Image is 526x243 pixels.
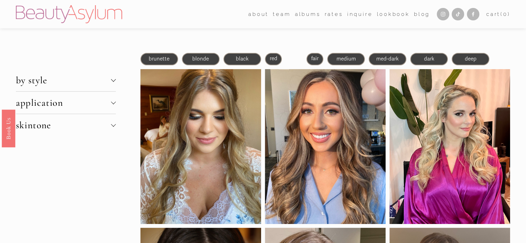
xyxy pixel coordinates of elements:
span: deep [465,56,477,62]
a: Instagram [437,8,449,20]
span: black [236,56,249,62]
span: med-dark [376,56,399,62]
span: 0 [503,11,508,17]
span: medium [336,56,356,62]
a: Inquire [347,9,373,19]
img: Beauty Asylum | Bridal Hair &amp; Makeup Charlotte &amp; Atlanta [16,5,122,23]
span: red [270,55,277,62]
a: 0 items in cart [486,10,510,19]
a: Book Us [2,109,15,147]
a: Blog [414,9,430,19]
a: Facebook [467,8,479,20]
span: ( ) [500,11,510,17]
span: about [248,10,269,19]
span: fair [311,55,319,62]
button: skintone [16,114,116,136]
span: by style [16,74,111,86]
button: application [16,92,116,114]
a: TikTok [452,8,464,20]
a: Lookbook [377,9,409,19]
a: folder dropdown [273,9,290,19]
a: folder dropdown [248,9,269,19]
span: application [16,97,111,109]
a: albums [295,9,321,19]
span: dark [424,56,434,62]
span: team [273,10,290,19]
a: Rates [325,9,343,19]
span: blonde [192,56,209,62]
button: by style [16,69,116,91]
span: skintone [16,119,111,131]
span: brunette [149,56,169,62]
